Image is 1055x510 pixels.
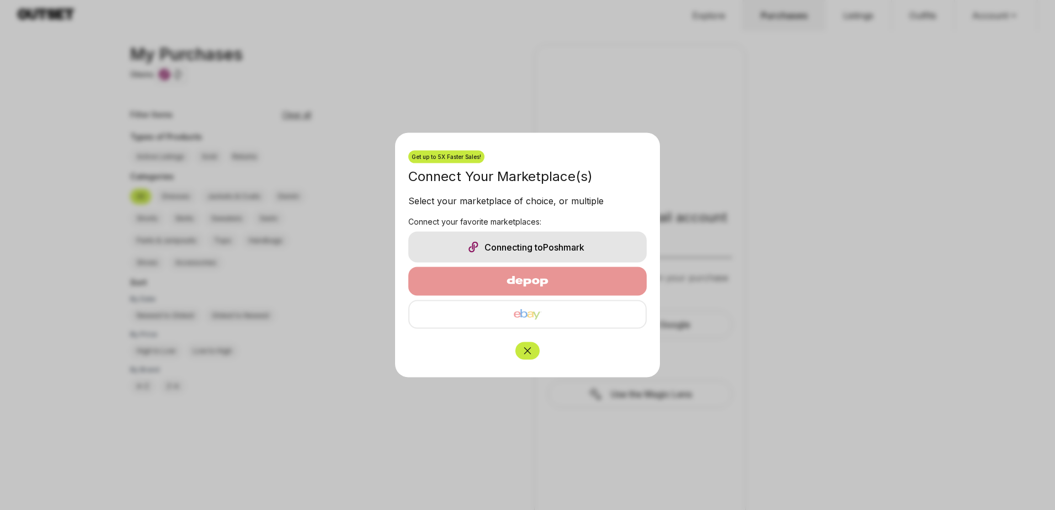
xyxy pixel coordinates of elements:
[467,241,480,254] img: Poshmark logo
[408,267,647,296] button: Depop logo
[408,168,647,185] h2: Connect Your Marketplace(s)
[408,232,647,263] div: Connecting to Poshmark
[479,268,576,295] img: Depop logo
[408,194,647,212] div: Select your marketplace of choice, or multiple
[408,151,484,163] div: Get up to 5X Faster Sales!
[408,216,647,227] h3: Connect your favorite marketplaces:
[418,308,637,321] img: eBay logo
[515,342,540,360] button: Close
[408,300,647,329] button: eBay logo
